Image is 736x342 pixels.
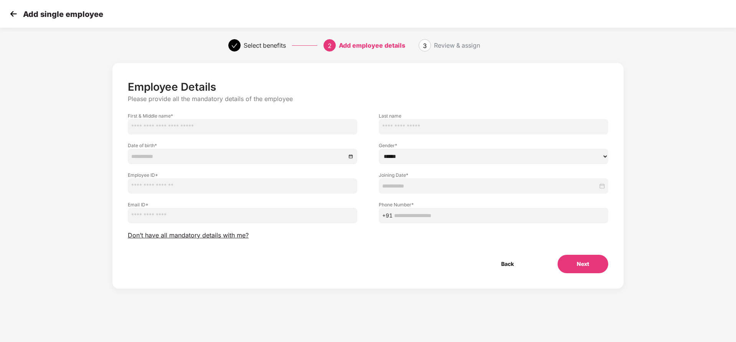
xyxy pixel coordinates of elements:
[558,255,608,273] button: Next
[423,42,427,50] span: 3
[128,80,608,93] p: Employee Details
[8,8,19,20] img: svg+xml;base64,PHN2ZyB4bWxucz0iaHR0cDovL3d3dy53My5vcmcvMjAwMC9zdmciIHdpZHRoPSIzMCIgaGVpZ2h0PSIzMC...
[482,255,533,273] button: Back
[434,39,480,51] div: Review & assign
[339,39,405,51] div: Add employee details
[244,39,286,51] div: Select benefits
[328,42,332,50] span: 2
[382,211,393,220] span: +91
[128,142,357,149] label: Date of birth
[379,172,608,178] label: Joining Date
[379,113,608,119] label: Last name
[231,43,238,49] span: check
[128,172,357,178] label: Employee ID
[23,10,103,19] p: Add single employee
[128,201,357,208] label: Email ID
[379,201,608,208] label: Phone Number
[128,231,249,239] span: Don’t have all mandatory details with me?
[128,95,608,103] p: Please provide all the mandatory details of the employee
[128,113,357,119] label: First & Middle name
[379,142,608,149] label: Gender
